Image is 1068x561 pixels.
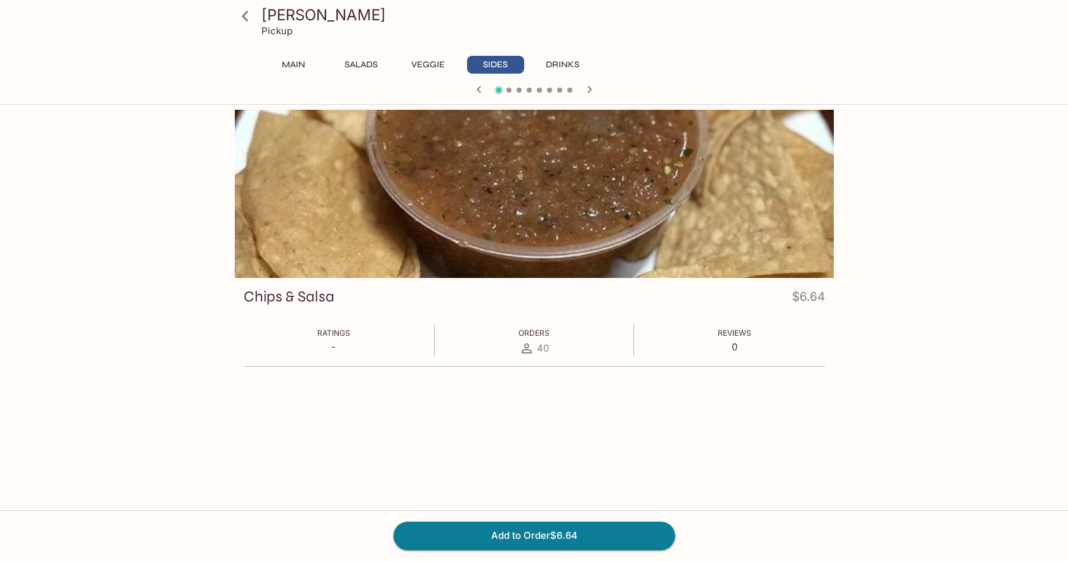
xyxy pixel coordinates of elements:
[467,56,524,74] button: Sides
[317,341,350,353] p: -
[265,56,322,74] button: Main
[244,287,334,307] h3: Chips & Salsa
[235,110,834,278] div: Chips & Salsa
[718,328,751,338] span: Reviews
[333,56,390,74] button: Salads
[518,328,550,338] span: Orders
[792,287,825,312] h4: $6.64
[718,341,751,353] p: 0
[261,25,293,37] p: Pickup
[534,56,591,74] button: Drinks
[537,342,549,354] span: 40
[317,328,350,338] span: Ratings
[261,5,829,25] h3: [PERSON_NAME]
[393,522,675,550] button: Add to Order$6.64
[400,56,457,74] button: Veggie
